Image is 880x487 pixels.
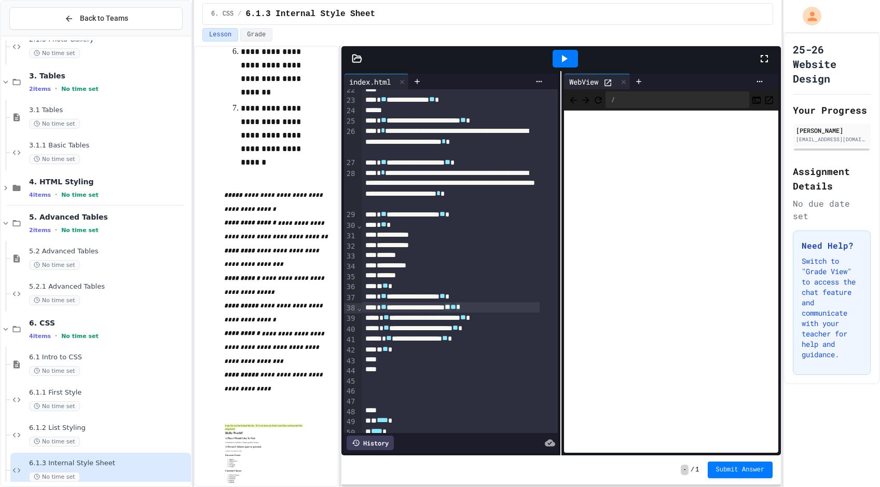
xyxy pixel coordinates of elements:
div: No due date set [793,197,871,222]
span: Fold line [357,221,362,229]
span: 5.2.1 Advanced Tables [29,282,189,291]
div: 43 [344,356,357,367]
span: Back to Teams [80,13,128,24]
span: Fold line [357,304,362,312]
div: 37 [344,293,357,303]
span: 4 items [29,333,51,340]
span: No time set [29,437,80,447]
button: Open in new tab [764,93,774,106]
span: 6. CSS [29,318,189,328]
div: index.html [344,76,396,87]
span: 6.1.1 First Style [29,388,189,397]
div: History [347,436,394,450]
button: Grade [240,28,272,42]
div: 38 [344,303,357,314]
span: Submit Answer [716,466,765,474]
button: Refresh [593,93,603,106]
button: Lesson [202,28,238,42]
iframe: Web Preview [564,111,778,453]
div: 49 [344,417,357,427]
div: 47 [344,397,357,407]
span: • [55,85,57,93]
span: • [55,226,57,234]
h3: Need Help? [802,239,862,252]
span: No time set [29,401,80,411]
div: WebView [564,74,630,89]
span: 6.1 Intro to CSS [29,353,189,362]
span: 3.1.1 Basic Tables [29,141,189,150]
div: [EMAIL_ADDRESS][DOMAIN_NAME] [796,136,868,143]
h1: 25-26 Website Design [793,42,871,86]
h2: Assignment Details [793,164,871,193]
span: 6.1.2 List Styling [29,424,189,432]
button: Back to Teams [9,7,183,30]
span: No time set [61,227,99,234]
span: 6. CSS [211,10,233,18]
div: 31 [344,231,357,241]
span: 1 [695,466,699,474]
span: Back [568,93,579,106]
span: 5. Advanced Tables [29,212,189,222]
div: 32 [344,241,357,252]
span: No time set [29,48,80,58]
div: 50 [344,428,357,438]
span: 2 items [29,227,51,234]
span: 3.1 Tables [29,106,189,115]
button: Submit Answer [708,462,773,478]
span: 6.1.3 Internal Style Sheet [29,459,189,468]
div: 42 [344,345,357,356]
span: / [691,466,694,474]
div: 30 [344,221,357,231]
div: 48 [344,407,357,417]
div: 45 [344,376,357,387]
span: • [55,191,57,199]
span: 6.1.3 Internal Style Sheet [245,8,375,20]
div: 46 [344,386,357,397]
div: 39 [344,314,357,324]
div: 28 [344,169,357,210]
p: Switch to "Grade View" to access the chat feature and communicate with your teacher for help and ... [802,256,862,360]
span: 4. HTML Styling [29,177,189,186]
div: / [606,91,749,108]
div: 35 [344,272,357,282]
span: 5.2 Advanced Tables [29,247,189,256]
div: 22 [344,85,357,96]
div: 25 [344,116,357,127]
span: No time set [29,366,80,376]
div: 40 [344,324,357,335]
span: • [55,332,57,340]
span: No time set [29,154,80,164]
div: 34 [344,262,357,272]
span: - [681,465,689,475]
span: / [238,10,241,18]
span: No time set [61,86,99,92]
span: 4 items [29,192,51,198]
button: Console [751,93,762,106]
div: index.html [344,74,409,89]
span: 3. Tables [29,71,189,80]
div: 26 [344,127,357,158]
div: My Account [792,4,824,28]
span: No time set [29,119,80,129]
div: 27 [344,158,357,168]
span: No time set [29,472,80,482]
h2: Your Progress [793,103,871,117]
span: 2 items [29,86,51,92]
div: 24 [344,106,357,116]
div: 23 [344,96,357,106]
div: 41 [344,335,357,345]
div: [PERSON_NAME] [796,126,868,135]
div: 36 [344,282,357,292]
span: No time set [61,333,99,340]
div: 33 [344,251,357,262]
span: No time set [29,295,80,305]
div: WebView [564,76,603,87]
span: No time set [29,260,80,270]
span: Forward [581,93,591,106]
div: 44 [344,366,357,376]
span: No time set [61,192,99,198]
div: 29 [344,210,357,220]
